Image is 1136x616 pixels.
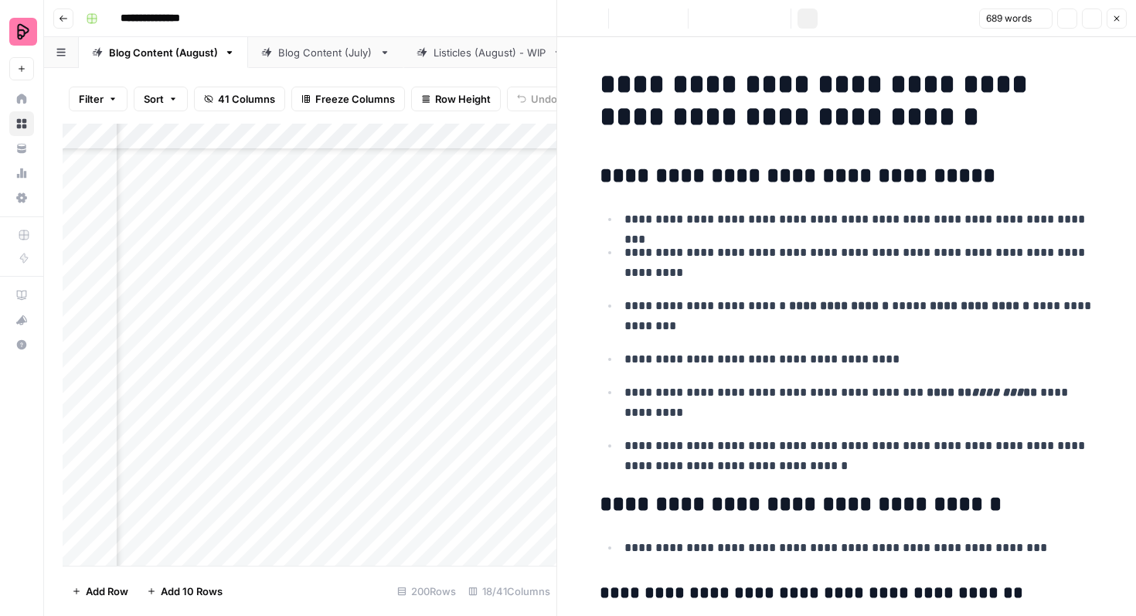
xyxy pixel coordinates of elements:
[248,37,403,68] a: Blog Content (July)
[9,87,34,111] a: Home
[9,185,34,210] a: Settings
[9,283,34,308] a: AirOps Academy
[10,308,33,332] div: What's new?
[278,45,373,60] div: Blog Content (July)
[435,91,491,107] span: Row Height
[79,91,104,107] span: Filter
[69,87,128,111] button: Filter
[403,37,577,68] a: Listicles (August) - WIP
[63,579,138,604] button: Add Row
[986,12,1032,26] span: 689 words
[531,91,557,107] span: Undo
[9,12,34,51] button: Workspace: Preply
[86,584,128,599] span: Add Row
[291,87,405,111] button: Freeze Columns
[411,87,501,111] button: Row Height
[9,111,34,136] a: Browse
[161,584,223,599] span: Add 10 Rows
[315,91,395,107] span: Freeze Columns
[79,37,248,68] a: Blog Content (August)
[138,579,232,604] button: Add 10 Rows
[507,87,567,111] button: Undo
[391,579,462,604] div: 200 Rows
[109,45,218,60] div: Blog Content (August)
[144,91,164,107] span: Sort
[194,87,285,111] button: 41 Columns
[9,136,34,161] a: Your Data
[9,161,34,185] a: Usage
[462,579,556,604] div: 18/41 Columns
[434,45,546,60] div: Listicles (August) - WIP
[9,308,34,332] button: What's new?
[134,87,188,111] button: Sort
[979,9,1053,29] button: 689 words
[9,18,37,46] img: Preply Logo
[218,91,275,107] span: 41 Columns
[9,332,34,357] button: Help + Support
